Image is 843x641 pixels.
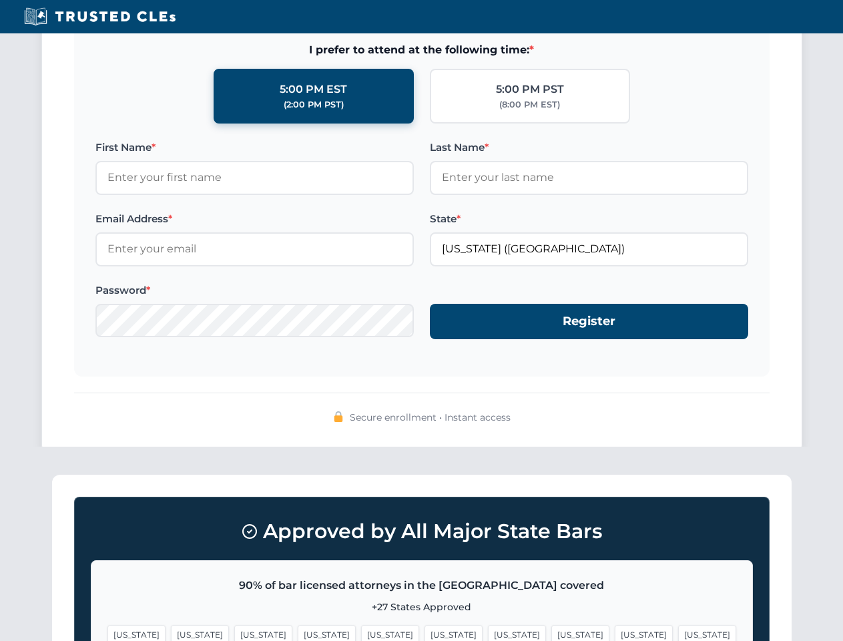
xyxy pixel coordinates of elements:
[284,98,344,112] div: (2:00 PM PST)
[95,161,414,194] input: Enter your first name
[95,140,414,156] label: First Name
[95,211,414,227] label: Email Address
[430,140,748,156] label: Last Name
[107,600,736,614] p: +27 States Approved
[280,81,347,98] div: 5:00 PM EST
[95,232,414,266] input: Enter your email
[499,98,560,112] div: (8:00 PM EST)
[95,41,748,59] span: I prefer to attend at the following time:
[430,232,748,266] input: Florida (FL)
[430,304,748,339] button: Register
[20,7,180,27] img: Trusted CLEs
[430,211,748,227] label: State
[350,410,511,425] span: Secure enrollment • Instant access
[95,282,414,298] label: Password
[333,411,344,422] img: 🔒
[91,513,753,550] h3: Approved by All Major State Bars
[430,161,748,194] input: Enter your last name
[107,577,736,594] p: 90% of bar licensed attorneys in the [GEOGRAPHIC_DATA] covered
[496,81,564,98] div: 5:00 PM PST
